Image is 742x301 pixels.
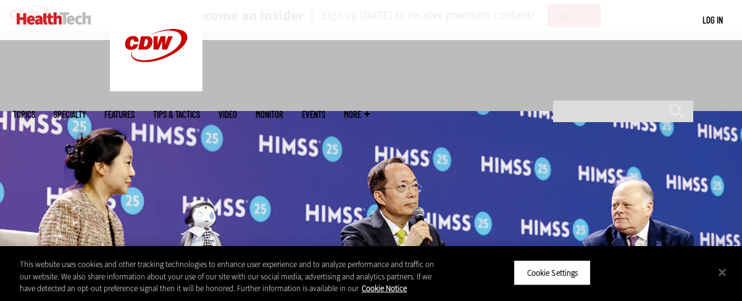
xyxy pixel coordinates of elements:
span: Topics [13,110,35,119]
a: Log in [702,14,723,25]
a: Tips & Tactics [153,110,200,119]
a: More information about your privacy [362,283,407,294]
span: Specialty [54,110,86,119]
div: User menu [702,14,723,27]
a: MonITor [256,110,283,119]
button: Close [709,258,736,286]
div: This website uses cookies and other tracking technologies to enhance user experience and to analy... [20,258,445,295]
button: Cookie Settings [514,260,591,286]
a: Video [219,110,237,119]
a: Events [302,110,325,119]
span: More [344,110,370,119]
img: Home [17,12,91,25]
a: CDW [110,81,202,94]
a: Features [104,110,135,119]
